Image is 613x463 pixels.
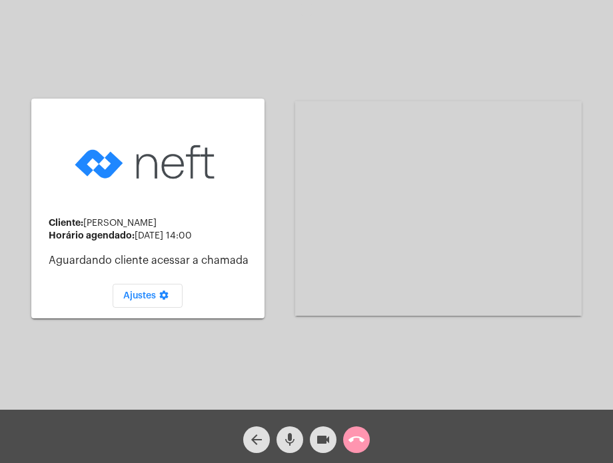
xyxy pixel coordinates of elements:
mat-icon: videocam [315,432,331,448]
strong: Horário agendado: [49,231,135,240]
img: logo-neft-novo-2.png [71,124,225,201]
mat-icon: arrow_back [249,432,265,448]
mat-icon: mic [282,432,298,448]
div: [PERSON_NAME] [49,218,254,229]
mat-icon: settings [156,290,172,306]
span: Ajustes [123,291,172,300]
p: Aguardando cliente acessar a chamada [49,254,254,266]
div: [DATE] 14:00 [49,231,254,241]
strong: Cliente: [49,218,83,227]
button: Ajustes [113,284,183,308]
mat-icon: call_end [348,432,364,448]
